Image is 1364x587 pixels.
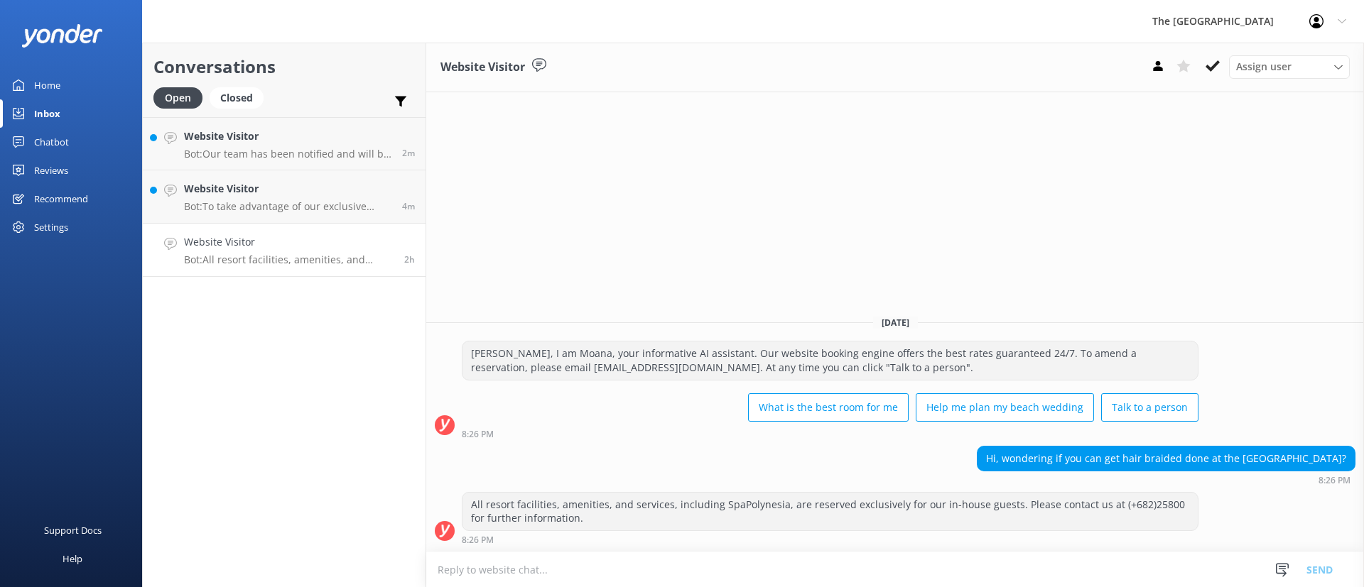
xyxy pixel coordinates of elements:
h4: Website Visitor [184,234,394,250]
div: Open [153,87,202,109]
div: Inbox [34,99,60,128]
button: What is the best room for me [748,393,909,422]
div: All resort facilities, amenities, and services, including SpaPolynesia, are reserved exclusively ... [462,493,1198,530]
strong: 8:26 PM [462,536,494,544]
div: Recommend [34,185,88,213]
div: Hi, wondering if you can get hair braided done at the [GEOGRAPHIC_DATA]? [978,446,1355,471]
div: Settings [34,213,68,241]
div: Home [34,71,60,99]
a: Open [153,89,210,105]
p: Bot: Our team has been notified and will be with you as soon as possible. Alternatively, you can ... [184,148,391,160]
span: Sep 10 2025 11:00pm (UTC -10:00) Pacific/Honolulu [402,200,415,212]
p: Bot: All resort facilities, amenities, and services, including SpaPolynesia, are reserved exclusi... [184,253,394,266]
div: Chatbot [34,128,69,156]
div: Sep 10 2025 08:26pm (UTC -10:00) Pacific/Honolulu [462,429,1198,439]
a: Website VisitorBot:To take advantage of our exclusive offers, including the winter sale promo, pl... [143,170,426,224]
h3: Website Visitor [440,58,525,77]
h4: Website Visitor [184,181,391,197]
h4: Website Visitor [184,128,391,144]
span: Sep 10 2025 11:03pm (UTC -10:00) Pacific/Honolulu [402,147,415,159]
img: yonder-white-logo.png [21,24,103,48]
div: Sep 10 2025 08:26pm (UTC -10:00) Pacific/Honolulu [462,534,1198,544]
button: Help me plan my beach wedding [916,393,1094,422]
button: Talk to a person [1101,393,1198,422]
span: Assign user [1236,59,1292,75]
strong: 8:26 PM [1319,476,1351,485]
div: Closed [210,87,264,109]
span: Sep 10 2025 08:26pm (UTC -10:00) Pacific/Honolulu [404,253,415,265]
a: Website VisitorBot:All resort facilities, amenities, and services, including SpaPolynesia, are re... [143,224,426,277]
div: Sep 10 2025 08:26pm (UTC -10:00) Pacific/Honolulu [977,475,1355,485]
div: [PERSON_NAME], I am Moana, your informative AI assistant. Our website booking engine offers the b... [462,341,1198,379]
div: Assign User [1229,55,1350,78]
a: Website VisitorBot:Our team has been notified and will be with you as soon as possible. Alternati... [143,117,426,170]
div: Support Docs [44,516,102,544]
p: Bot: To take advantage of our exclusive offers, including the winter sale promo, please visit our... [184,200,391,213]
h2: Conversations [153,53,415,80]
strong: 8:26 PM [462,430,494,439]
span: [DATE] [873,317,918,329]
div: Help [63,544,82,573]
div: Reviews [34,156,68,185]
a: Closed [210,89,271,105]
